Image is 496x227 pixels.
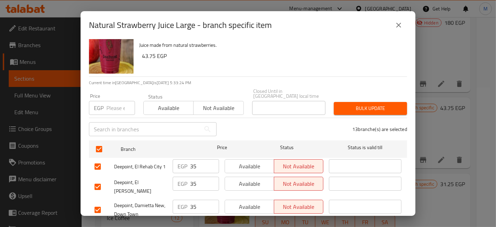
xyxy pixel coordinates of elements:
[228,179,271,189] span: Available
[178,203,187,211] p: EGP
[352,126,407,133] p: 13 branche(s) are selected
[139,41,401,50] p: Juice made from natural strawberries.
[334,102,407,115] button: Bulk update
[277,161,321,171] span: Not available
[390,17,407,34] button: close
[225,200,274,214] button: Available
[251,143,323,152] span: Status
[106,101,135,115] input: Please enter price
[339,104,401,113] span: Bulk update
[277,179,321,189] span: Not available
[190,177,219,191] input: Please enter price
[277,202,321,212] span: Not available
[142,51,401,61] h6: 43.75 EGP
[274,200,323,214] button: Not available
[178,162,187,170] p: EGP
[114,201,167,219] span: Deepoint, Damietta New, Down Town
[89,29,134,74] img: Natural Strawberry Juice Large
[274,159,323,173] button: Not available
[193,101,243,115] button: Not available
[190,159,219,173] input: Please enter price
[178,180,187,188] p: EGP
[274,177,323,191] button: Not available
[89,80,407,86] p: Current time in [GEOGRAPHIC_DATA] is [DATE] 5:33:24 PM
[225,177,274,191] button: Available
[89,122,201,136] input: Search in branches
[225,159,274,173] button: Available
[228,161,271,171] span: Available
[89,20,272,31] h2: Natural Strawberry Juice Large - branch specific item
[228,202,271,212] span: Available
[146,103,191,113] span: Available
[121,145,193,154] span: Branch
[199,143,245,152] span: Price
[190,200,219,214] input: Please enter price
[114,162,167,171] span: Deepoint, El Rehab City 1
[143,101,194,115] button: Available
[196,103,241,113] span: Not available
[94,104,104,112] p: EGP
[114,178,167,196] span: Deepoint, El [PERSON_NAME]
[329,143,401,152] span: Status is valid till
